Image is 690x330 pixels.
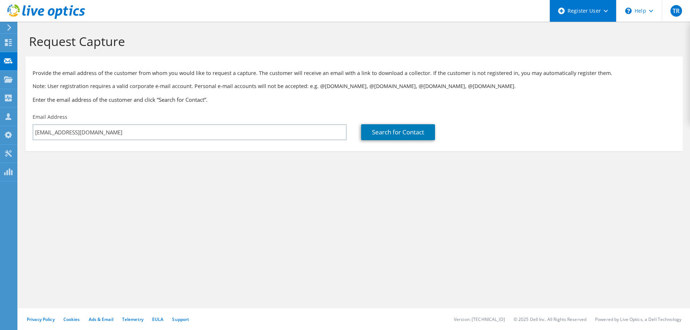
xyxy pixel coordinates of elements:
[89,316,113,322] a: Ads & Email
[514,316,586,322] li: © 2025 Dell Inc. All Rights Reserved
[670,5,682,17] span: TR
[27,316,55,322] a: Privacy Policy
[361,124,435,140] a: Search for Contact
[33,113,67,121] label: Email Address
[595,316,681,322] li: Powered by Live Optics, a Dell Technology
[625,8,632,14] svg: \n
[172,316,189,322] a: Support
[33,82,676,90] p: Note: User registration requires a valid corporate e-mail account. Personal e-mail accounts will ...
[122,316,143,322] a: Telemetry
[29,34,676,49] h1: Request Capture
[33,96,676,104] h3: Enter the email address of the customer and click “Search for Contact”.
[33,69,676,77] p: Provide the email address of the customer from whom you would like to request a capture. The cust...
[454,316,505,322] li: Version: [TECHNICAL_ID]
[63,316,80,322] a: Cookies
[152,316,163,322] a: EULA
